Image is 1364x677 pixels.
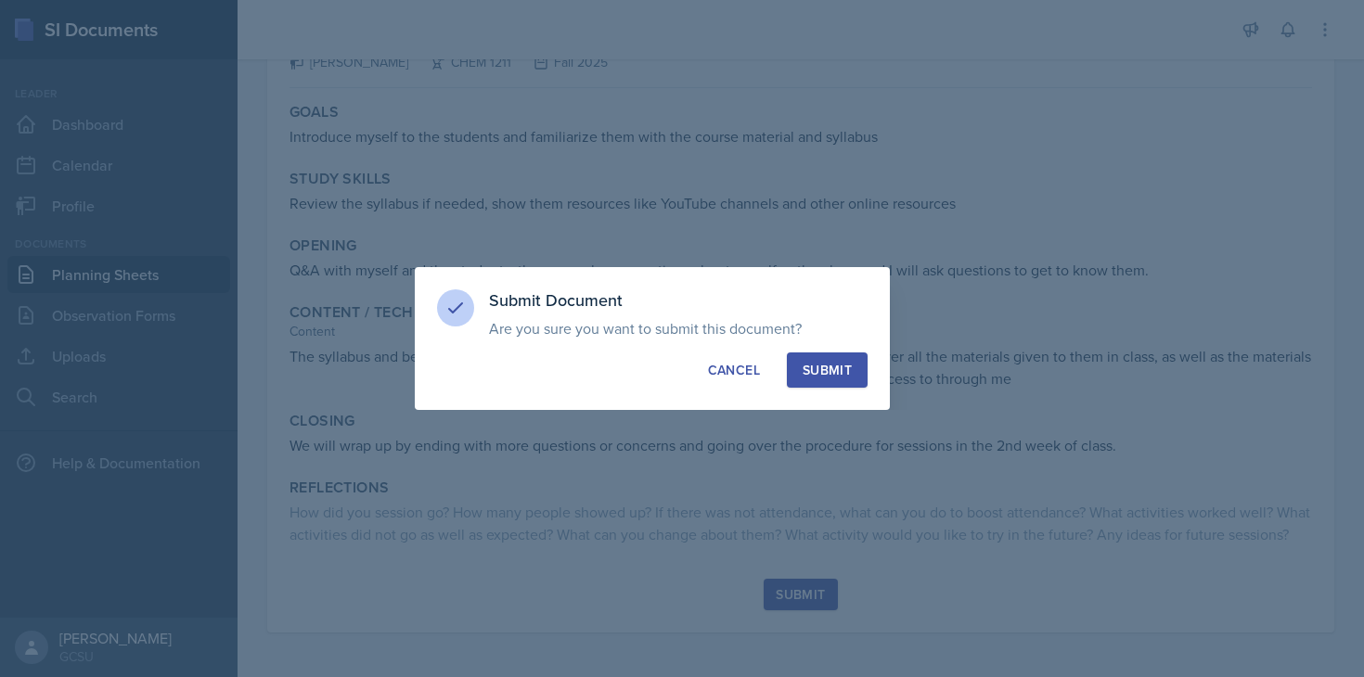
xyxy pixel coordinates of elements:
p: Are you sure you want to submit this document? [489,319,868,338]
h3: Submit Document [489,289,868,312]
button: Submit [787,352,868,388]
button: Cancel [692,352,776,388]
div: Submit [803,361,852,379]
div: Cancel [708,361,760,379]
